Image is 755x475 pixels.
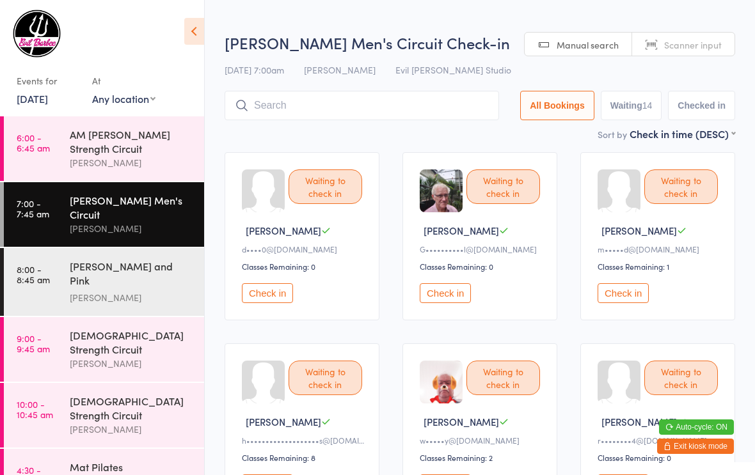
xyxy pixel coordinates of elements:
[4,383,204,448] a: 10:00 -10:45 am[DEMOGRAPHIC_DATA] Strength Circuit[PERSON_NAME]
[598,283,649,303] button: Check in
[630,127,735,141] div: Check in time (DESC)
[289,169,362,204] div: Waiting to check in
[659,419,734,435] button: Auto-cycle: ON
[70,422,193,437] div: [PERSON_NAME]
[520,91,594,120] button: All Bookings
[246,224,321,237] span: [PERSON_NAME]
[70,394,193,422] div: [DEMOGRAPHIC_DATA] Strength Circuit
[598,452,722,463] div: Classes Remaining: 0
[70,356,193,371] div: [PERSON_NAME]
[70,221,193,236] div: [PERSON_NAME]
[17,399,53,419] time: 10:00 - 10:45 am
[17,198,49,219] time: 7:00 - 7:45 am
[242,452,366,463] div: Classes Remaining: 8
[668,91,735,120] button: Checked in
[420,261,544,272] div: Classes Remaining: 0
[242,283,293,303] button: Check in
[420,283,471,303] button: Check in
[225,91,499,120] input: Search
[424,224,499,237] span: [PERSON_NAME]
[70,328,193,356] div: [DEMOGRAPHIC_DATA] Strength Circuit
[420,435,544,446] div: w•••••y@[DOMAIN_NAME]
[17,264,50,284] time: 8:00 - 8:45 am
[420,169,463,212] img: image1672540265.png
[70,155,193,170] div: [PERSON_NAME]
[70,259,193,290] div: [PERSON_NAME] and Pink [DEMOGRAPHIC_DATA]
[420,244,544,254] div: G••••••••••l@[DOMAIN_NAME]
[598,244,722,254] div: m•••••d@[DOMAIN_NAME]
[601,415,677,428] span: [PERSON_NAME]
[644,169,718,204] div: Waiting to check in
[601,91,662,120] button: Waiting14
[420,361,463,403] img: image1653616461.png
[466,361,540,395] div: Waiting to check in
[225,63,284,76] span: [DATE] 7:00am
[664,38,722,51] span: Scanner input
[4,317,204,382] a: 9:00 -9:45 am[DEMOGRAPHIC_DATA] Strength Circuit[PERSON_NAME]
[289,361,362,395] div: Waiting to check in
[4,116,204,181] a: 6:00 -6:45 amAM [PERSON_NAME] Strength Circuit[PERSON_NAME]
[70,290,193,305] div: [PERSON_NAME]
[13,10,61,58] img: Evil Barbee Personal Training
[242,244,366,254] div: d••••0@[DOMAIN_NAME]
[92,70,155,91] div: At
[17,333,50,354] time: 9:00 - 9:45 am
[420,452,544,463] div: Classes Remaining: 2
[17,70,79,91] div: Events for
[225,32,735,53] h2: [PERSON_NAME] Men's Circuit Check-in
[4,182,204,247] a: 7:00 -7:45 am[PERSON_NAME] Men's Circuit[PERSON_NAME]
[642,100,653,111] div: 14
[17,132,50,153] time: 6:00 - 6:45 am
[70,193,193,221] div: [PERSON_NAME] Men's Circuit
[395,63,511,76] span: Evil [PERSON_NAME] Studio
[70,127,193,155] div: AM [PERSON_NAME] Strength Circuit
[598,128,627,141] label: Sort by
[17,91,48,105] a: [DATE]
[598,435,722,446] div: r••••••••4@[DOMAIN_NAME]
[92,91,155,105] div: Any location
[4,248,204,316] a: 8:00 -8:45 am[PERSON_NAME] and Pink [DEMOGRAPHIC_DATA][PERSON_NAME]
[246,415,321,428] span: [PERSON_NAME]
[424,415,499,428] span: [PERSON_NAME]
[557,38,619,51] span: Manual search
[304,63,376,76] span: [PERSON_NAME]
[644,361,718,395] div: Waiting to check in
[601,224,677,237] span: [PERSON_NAME]
[242,261,366,272] div: Classes Remaining: 0
[598,261,722,272] div: Classes Remaining: 1
[657,439,734,454] button: Exit kiosk mode
[466,169,540,204] div: Waiting to check in
[242,435,366,446] div: h•••••••••••••••••••s@[DOMAIN_NAME]
[70,460,193,474] div: Mat Pilates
